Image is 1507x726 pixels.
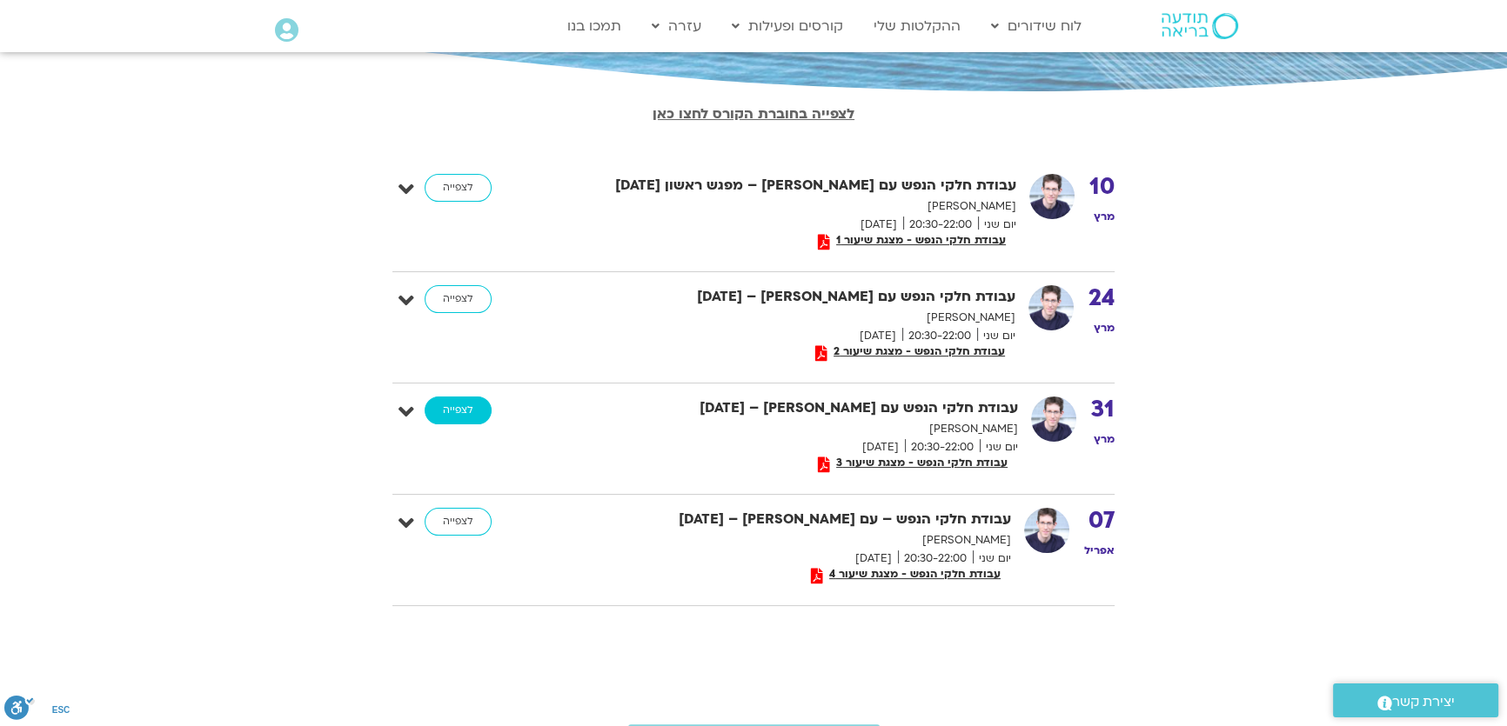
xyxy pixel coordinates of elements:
[865,10,969,43] a: ההקלטות שלי
[980,438,1018,456] span: יום שני
[1094,432,1115,446] span: מרץ
[854,327,902,345] span: [DATE]
[589,309,1015,327] p: [PERSON_NAME]
[830,234,1012,246] span: עבודת חלקי הנפש - מצגת שיעור 1
[809,345,1011,362] a: עבודת חלקי הנפש - מצגת שיעור 2
[589,285,1015,309] strong: עבודת חלקי הנפש עם [PERSON_NAME] – [DATE]
[902,327,977,345] span: 20:30-22:00
[978,216,1016,234] span: יום שני
[590,197,1016,216] p: [PERSON_NAME]
[1088,285,1115,311] strong: 24
[1089,174,1115,200] strong: 10
[425,174,492,202] a: לצפייה
[723,10,852,43] a: קורסים ופעילות
[905,438,980,456] span: 20:30-22:00
[903,216,978,234] span: 20:30-22:00
[812,456,1014,473] a: עבודת חלקי הנפש - מצגת שיעור 3
[982,10,1090,43] a: לוח שידורים
[592,396,1018,420] strong: עבודת חלקי הנפש עם [PERSON_NAME] – [DATE]
[1392,690,1455,714] span: יצירת קשר
[977,327,1015,345] span: יום שני
[812,234,1012,250] a: עבודת חלקי הנפש - מצגת שיעור 1
[805,568,1007,584] a: עבודת חלקי הנפש - מצגת שיעור 4
[1091,396,1115,423] strong: 31
[585,508,1011,531] strong: עבודת חלקי הנפש – עם [PERSON_NAME] – [DATE]
[425,508,492,536] a: לצפייה
[592,420,1018,438] p: [PERSON_NAME]
[653,104,854,123] a: לצפייה בחוברת הקורס לחצו כאן
[425,285,492,313] a: לצפייה
[1094,210,1115,223] span: מרץ
[973,549,1011,568] span: יום שני
[823,568,1007,580] span: עבודת חלקי הנפש - מצגת שיעור 4
[1094,321,1115,335] span: מרץ
[1084,508,1115,534] strong: 07
[827,345,1011,357] span: עבודת חלקי הנפש - מצגת שיעור 2
[425,396,492,424] a: לצפייה
[590,174,1016,197] strong: עבודת חלקי הנפש עם [PERSON_NAME] – מפגש ראשון [DATE]
[898,549,973,568] span: 20:30-22:00
[1333,683,1498,717] a: יצירת קשר
[643,10,710,43] a: עזרה
[830,456,1014,469] span: עבודת חלקי הנפש - מצגת שיעור 3
[856,438,905,456] span: [DATE]
[849,549,898,568] span: [DATE]
[559,10,630,43] a: תמכו בנו
[854,216,903,234] span: [DATE]
[1162,13,1238,39] img: תודעה בריאה
[585,531,1011,549] p: [PERSON_NAME]
[1084,543,1115,557] span: אפריל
